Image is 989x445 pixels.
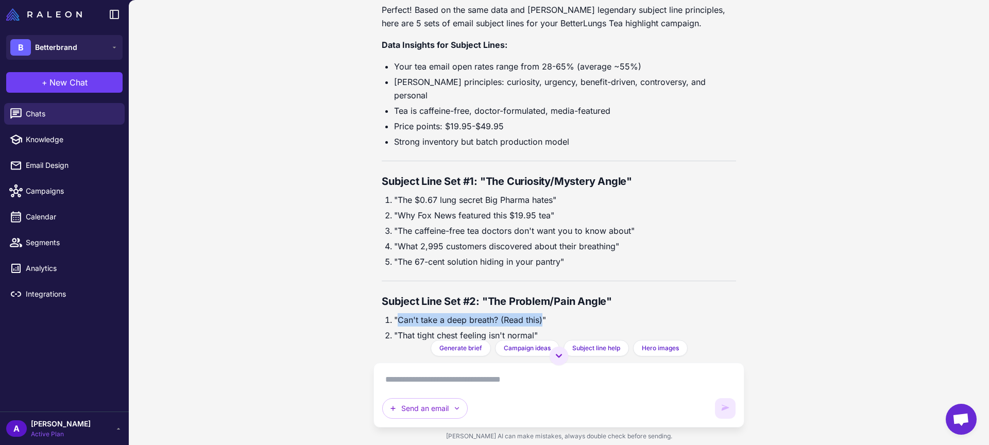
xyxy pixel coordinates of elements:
span: Segments [26,237,116,248]
span: Campaigns [26,185,116,197]
strong: Data Insights for Subject Lines: [382,40,507,50]
span: Integrations [26,288,116,300]
li: "The 67-cent solution hiding in your pantry" [394,255,736,268]
a: Segments [4,232,125,253]
li: Strong inventory but batch production model [394,135,736,148]
li: "That tight chest feeling isn't normal" [394,329,736,342]
li: [PERSON_NAME] principles: curiosity, urgency, benefit-driven, controversy, and personal [394,75,736,102]
strong: Subject Line Set #1: "The Curiosity/Mystery Angle" [382,175,632,187]
a: Analytics [4,258,125,279]
img: Raleon Logo [6,8,82,21]
span: Calendar [26,211,116,222]
span: Email Design [26,160,116,171]
div: A [6,420,27,437]
a: Calendar [4,206,125,228]
span: New Chat [49,76,88,89]
li: Your tea email open rates range from 28-65% (average ~55%) [394,60,736,73]
a: Knowledge [4,129,125,150]
span: Active Plan [31,430,91,439]
span: Generate brief [439,344,482,353]
a: Email Design [4,155,125,176]
button: Campaign ideas [495,340,559,356]
li: "The $0.67 lung secret Big Pharma hates" [394,193,736,207]
button: +New Chat [6,72,123,93]
div: B [10,39,31,56]
span: Betterbrand [35,42,77,53]
span: Hero images [642,344,679,353]
a: Campaigns [4,180,125,202]
li: "Can't take a deep breath? (Read this)" [394,313,736,327]
span: + [42,76,47,89]
button: Send an email [382,398,468,419]
button: BBetterbrand [6,35,123,60]
button: Subject line help [564,340,629,356]
a: Integrations [4,283,125,305]
span: Analytics [26,263,116,274]
button: Hero images [633,340,688,356]
div: Open chat [946,404,977,435]
li: "What 2,995 customers discovered about their breathing" [394,239,736,253]
li: Price points: $19.95-$49.95 [394,119,736,133]
div: [PERSON_NAME] AI can make mistakes, always double check before sending. [373,427,744,445]
span: Chats [26,108,116,119]
li: "Why Fox News featured this $19.95 tea" [394,209,736,222]
span: [PERSON_NAME] [31,418,91,430]
strong: Subject Line Set #2: "The Problem/Pain Angle" [382,295,612,307]
span: Subject line help [572,344,620,353]
a: Chats [4,103,125,125]
button: Generate brief [431,340,491,356]
p: Perfect! Based on the same data and [PERSON_NAME] legendary subject line principles, here are 5 s... [382,3,736,30]
span: Campaign ideas [504,344,551,353]
a: Raleon Logo [6,8,86,21]
li: Tea is caffeine-free, doctor-formulated, media-featured [394,104,736,117]
li: "The caffeine-free tea doctors don't want you to know about" [394,224,736,237]
span: Knowledge [26,134,116,145]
